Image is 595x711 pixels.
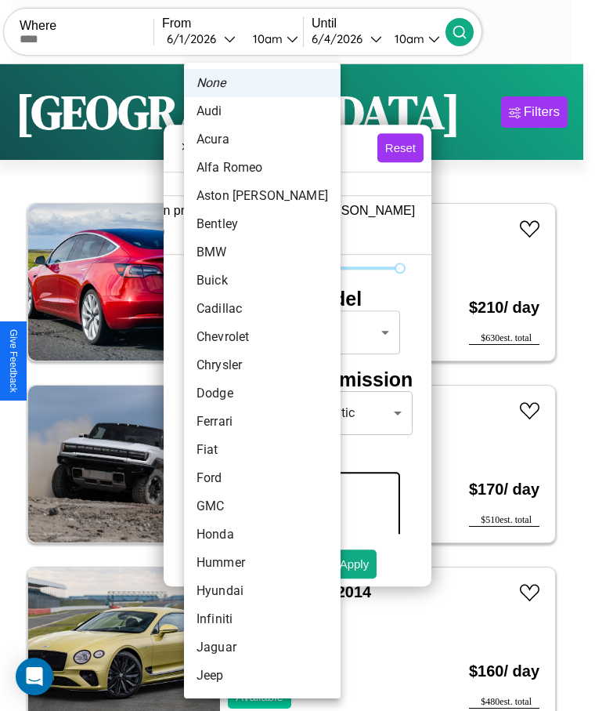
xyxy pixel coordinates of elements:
[184,436,341,464] li: Fiat
[184,464,341,492] li: Ford
[197,74,226,93] em: None
[184,97,341,125] li: Audi
[184,549,341,577] li: Hummer
[184,182,341,210] li: Aston [PERSON_NAME]
[184,492,341,521] li: GMC
[184,238,341,267] li: BMW
[184,210,341,238] li: Bentley
[184,408,341,436] li: Ferrari
[184,267,341,295] li: Buick
[184,605,341,633] li: Infiniti
[184,154,341,182] li: Alfa Romeo
[184,577,341,605] li: Hyundai
[16,658,53,695] div: Open Intercom Messenger
[184,295,341,323] li: Cadillac
[8,329,19,393] div: Give Feedback
[184,379,341,408] li: Dodge
[184,351,341,379] li: Chrysler
[184,633,341,662] li: Jaguar
[184,662,341,690] li: Jeep
[184,125,341,154] li: Acura
[184,521,341,549] li: Honda
[184,323,341,351] li: Chevrolet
